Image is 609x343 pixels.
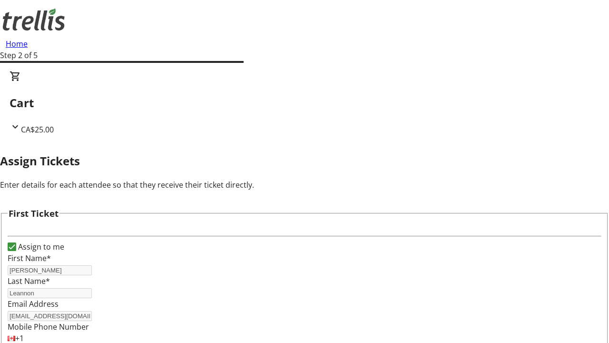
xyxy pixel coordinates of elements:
[10,94,599,111] h2: Cart
[8,253,51,263] label: First Name*
[8,322,89,332] label: Mobile Phone Number
[8,276,50,286] label: Last Name*
[16,241,64,252] label: Assign to me
[8,299,59,309] label: Email Address
[10,71,599,135] div: CartCA$25.00
[21,124,54,135] span: CA$25.00
[9,207,59,220] h3: First Ticket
